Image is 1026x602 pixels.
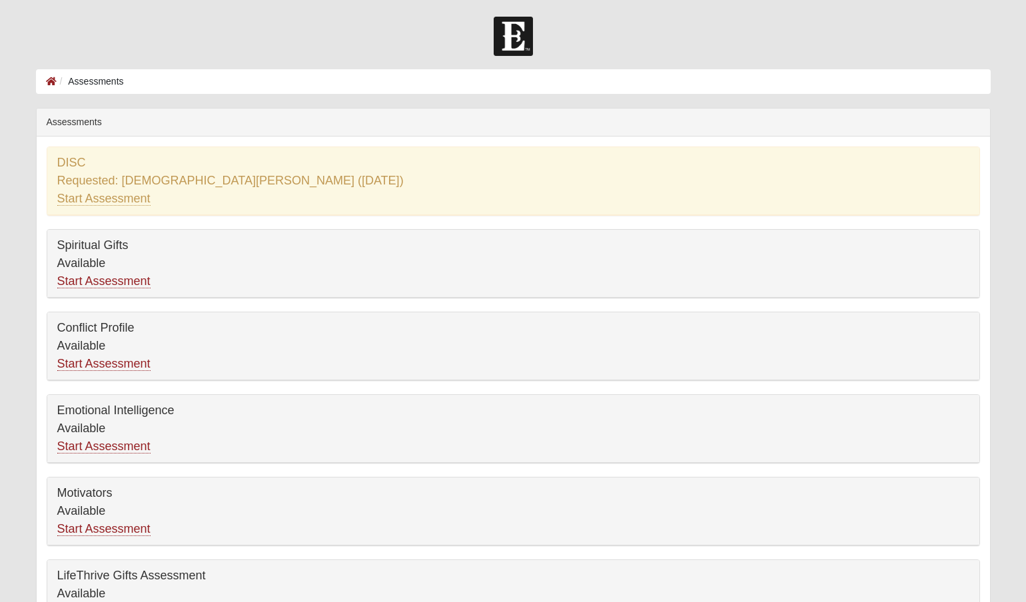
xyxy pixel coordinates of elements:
[57,75,124,89] li: Assessments
[494,17,533,56] img: Church of Eleven22 Logo
[57,357,151,371] a: Start Assessment
[47,230,979,298] div: Spiritual Gifts Available
[47,395,979,463] div: Emotional Intelligence Available
[57,274,151,288] a: Start Assessment
[37,109,990,137] div: Assessments
[57,440,151,453] a: Start Assessment
[47,477,979,545] div: Motivators Available
[57,192,151,206] a: Start Assessment
[47,147,979,215] div: DISC Requested: [DEMOGRAPHIC_DATA][PERSON_NAME] ([DATE])
[57,522,151,536] a: Start Assessment
[47,312,979,380] div: Conflict Profile Available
